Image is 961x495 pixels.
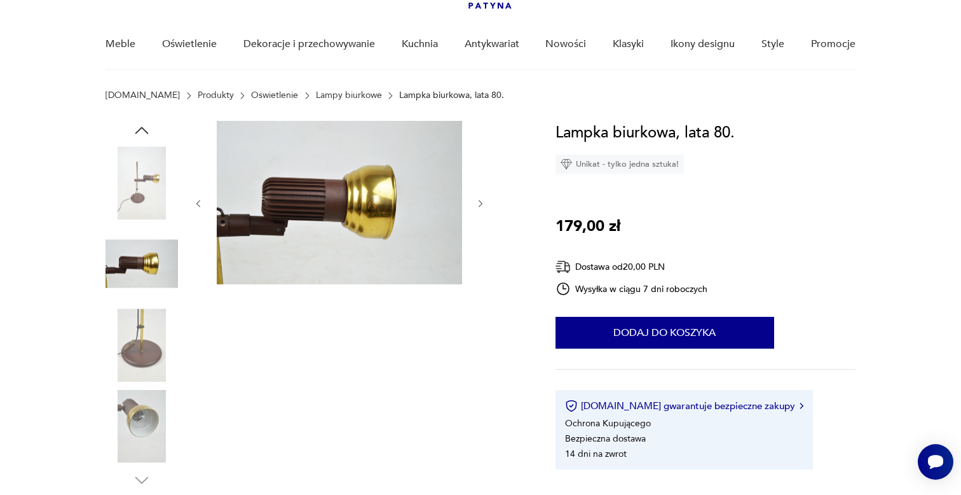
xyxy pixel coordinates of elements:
a: Lampy biurkowe [316,90,382,101]
img: Zdjęcie produktu Lampka biurkowa, lata 80. [106,228,178,300]
button: Dodaj do koszyka [555,317,774,349]
a: Nowości [545,20,586,69]
a: Antykwariat [465,20,519,69]
img: Ikona certyfikatu [565,400,578,412]
a: Oświetlenie [162,20,217,69]
div: Unikat - tylko jedna sztuka! [555,155,684,174]
a: Oświetlenie [251,90,298,101]
button: [DOMAIN_NAME] gwarantuje bezpieczne zakupy [565,400,803,412]
a: Ikony designu [671,20,735,69]
a: Kuchnia [402,20,438,69]
img: Zdjęcie produktu Lampka biurkowa, lata 80. [106,146,178,219]
h1: Lampka biurkowa, lata 80. [555,121,735,145]
li: 14 dni na zwrot [565,448,627,460]
li: Ochrona Kupującego [565,417,651,429]
a: Dekoracje i przechowywanie [243,20,375,69]
img: Ikona strzałki w prawo [800,403,803,409]
img: Ikona diamentu [561,158,572,170]
li: Bezpieczna dostawa [565,433,646,445]
img: Zdjęcie produktu Lampka biurkowa, lata 80. [106,390,178,463]
img: Zdjęcie produktu Lampka biurkowa, lata 80. [106,309,178,381]
a: [DOMAIN_NAME] [106,90,180,101]
iframe: Smartsupp widget button [918,444,953,480]
div: Wysyłka w ciągu 7 dni roboczych [555,281,708,296]
p: 179,00 zł [555,214,620,239]
a: Meble [106,20,135,69]
a: Klasyki [613,20,644,69]
img: Zdjęcie produktu Lampka biurkowa, lata 80. [217,121,462,284]
p: Lampka biurkowa, lata 80. [399,90,504,101]
img: Ikona dostawy [555,259,571,275]
a: Promocje [811,20,855,69]
div: Dostawa od 20,00 PLN [555,259,708,275]
a: Produkty [198,90,234,101]
a: Style [761,20,784,69]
